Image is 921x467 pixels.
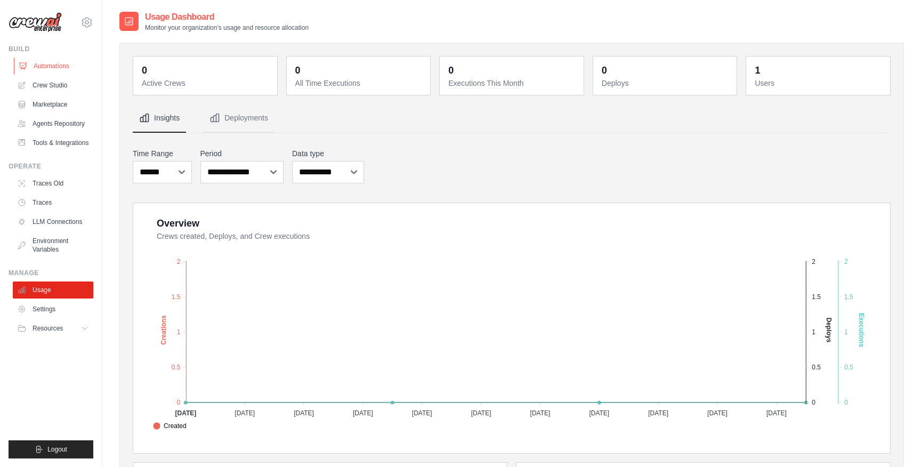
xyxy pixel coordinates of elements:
[812,293,821,301] tspan: 1.5
[13,320,93,337] button: Resources
[292,148,364,159] label: Data type
[13,232,93,258] a: Environment Variables
[766,409,787,417] tspan: [DATE]
[200,148,284,159] label: Period
[13,194,93,211] a: Traces
[13,175,93,192] a: Traces Old
[812,328,815,336] tspan: 1
[9,162,93,171] div: Operate
[133,104,891,133] nav: Tabs
[812,364,821,371] tspan: 0.5
[448,63,454,78] div: 0
[175,409,196,417] tspan: [DATE]
[9,12,62,33] img: Logo
[9,45,93,53] div: Build
[471,409,491,417] tspan: [DATE]
[448,78,577,88] dt: Executions This Month
[295,63,301,78] div: 0
[844,364,853,371] tspan: 0.5
[844,258,848,265] tspan: 2
[844,328,848,336] tspan: 1
[353,409,373,417] tspan: [DATE]
[530,409,551,417] tspan: [DATE]
[145,23,309,32] p: Monitor your organization's usage and resource allocation
[177,258,181,265] tspan: 2
[47,445,67,454] span: Logout
[153,421,187,431] span: Created
[13,77,93,94] a: Crew Studio
[602,78,731,88] dt: Deploys
[203,104,274,133] button: Deployments
[13,281,93,299] a: Usage
[812,399,815,406] tspan: 0
[157,216,199,231] div: Overview
[294,409,314,417] tspan: [DATE]
[13,134,93,151] a: Tools & Integrations
[157,231,877,241] dt: Crews created, Deploys, and Crew executions
[142,63,147,78] div: 0
[844,399,848,406] tspan: 0
[177,399,181,406] tspan: 0
[707,409,728,417] tspan: [DATE]
[235,409,255,417] tspan: [DATE]
[13,213,93,230] a: LLM Connections
[14,58,94,75] a: Automations
[133,104,186,133] button: Insights
[13,115,93,132] a: Agents Repository
[172,364,181,371] tspan: 0.5
[648,409,668,417] tspan: [DATE]
[13,301,93,318] a: Settings
[9,269,93,277] div: Manage
[177,328,181,336] tspan: 1
[755,63,760,78] div: 1
[755,78,884,88] dt: Users
[145,11,309,23] h2: Usage Dashboard
[589,409,609,417] tspan: [DATE]
[825,318,833,343] text: Deploys
[133,148,192,159] label: Time Range
[812,258,815,265] tspan: 2
[602,63,607,78] div: 0
[844,293,853,301] tspan: 1.5
[295,78,424,88] dt: All Time Executions
[33,324,63,333] span: Resources
[858,313,865,347] text: Executions
[160,315,167,345] text: Creations
[9,440,93,458] button: Logout
[13,96,93,113] a: Marketplace
[142,78,271,88] dt: Active Crews
[172,293,181,301] tspan: 1.5
[412,409,432,417] tspan: [DATE]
